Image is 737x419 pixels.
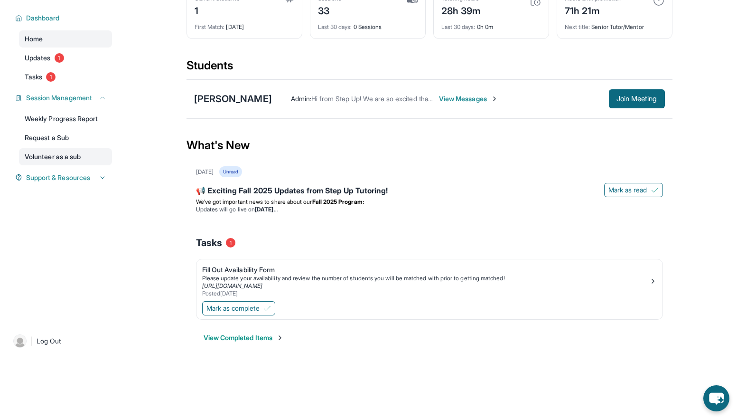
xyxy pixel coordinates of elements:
[565,18,664,31] div: Senior Tutor/Mentor
[263,305,271,312] img: Mark as complete
[202,275,649,282] div: Please update your availability and review the number of students you will be matched with prior ...
[318,23,352,30] span: Last 30 days :
[9,331,112,352] a: |Log Out
[195,2,240,18] div: 1
[196,168,214,176] div: [DATE]
[291,95,311,103] span: Admin :
[22,13,106,23] button: Dashboard
[318,2,342,18] div: 33
[226,238,235,248] span: 1
[616,96,657,102] span: Join Meeting
[13,334,27,348] img: user-img
[26,93,92,103] span: Session Management
[25,72,42,82] span: Tasks
[187,124,672,166] div: What's New
[30,335,33,347] span: |
[202,301,275,315] button: Mark as complete
[441,2,481,18] div: 28h 39m
[19,129,112,146] a: Request a Sub
[195,18,294,31] div: [DATE]
[206,304,260,313] span: Mark as complete
[651,186,659,194] img: Mark as read
[312,198,364,205] strong: Fall 2025 Program:
[26,173,90,182] span: Support & Resources
[196,185,663,198] div: 📢 Exciting Fall 2025 Updates from Step Up Tutoring!
[22,93,106,103] button: Session Management
[22,173,106,182] button: Support & Resources
[703,385,729,411] button: chat-button
[318,18,418,31] div: 0 Sessions
[202,290,649,297] div: Posted [DATE]
[439,94,498,104] span: View Messages
[565,2,622,18] div: 71h 21m
[196,259,662,299] a: Fill Out Availability FormPlease update your availability and review the number of students you w...
[195,23,225,30] span: First Match :
[196,198,312,205] span: We’ve got important news to share about our
[19,30,112,48] a: Home
[204,333,284,343] button: View Completed Items
[609,89,665,108] button: Join Meeting
[19,68,112,86] a: Tasks1
[196,206,663,213] li: Updates will go live on
[202,265,649,275] div: Fill Out Availability Form
[25,34,43,44] span: Home
[19,110,112,127] a: Weekly Progress Report
[441,18,541,31] div: 0h 0m
[219,166,242,177] div: Unread
[55,53,64,63] span: 1
[187,58,672,79] div: Students
[604,183,663,197] button: Mark as read
[565,23,590,30] span: Next title :
[196,236,222,249] span: Tasks
[441,23,476,30] span: Last 30 days :
[194,92,272,105] div: [PERSON_NAME]
[608,185,647,195] span: Mark as read
[491,95,498,103] img: Chevron-Right
[46,72,56,82] span: 1
[26,13,60,23] span: Dashboard
[202,282,262,289] a: [URL][DOMAIN_NAME]
[19,49,112,67] a: Updates1
[255,206,277,213] strong: [DATE]
[19,148,112,165] a: Volunteer as a sub
[25,53,51,63] span: Updates
[37,336,61,346] span: Log Out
